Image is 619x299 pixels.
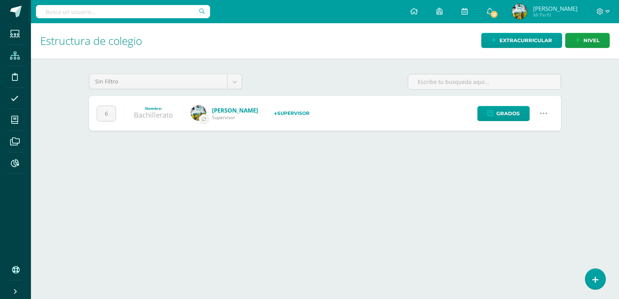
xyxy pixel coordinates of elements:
[40,33,142,48] span: Estructura de colegio
[408,74,561,89] input: Escribe tu busqueda aqui...
[499,33,552,48] span: Extracurricular
[583,33,600,48] span: nivel
[212,114,258,121] span: Supervisor
[533,5,578,12] span: [PERSON_NAME]
[134,110,173,120] a: Bachillerato
[565,33,610,48] a: nivel
[36,5,210,18] input: Busca un usuario...
[477,106,530,121] a: Grados
[490,10,498,19] span: 12
[274,110,309,116] strong: Supervisor
[95,74,221,89] span: Sin Filtro
[212,106,258,114] a: [PERSON_NAME]
[145,106,162,111] strong: Nombre:
[481,33,562,48] a: Extracurricular
[496,106,520,121] span: Grados
[89,74,242,89] a: Sin Filtro
[512,4,527,19] img: 68dc05d322f312bf24d9602efa4c3a00.png
[533,12,578,18] span: Mi Perfil
[191,105,206,121] img: a257b9d1af4285118f73fe144f089b76.png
